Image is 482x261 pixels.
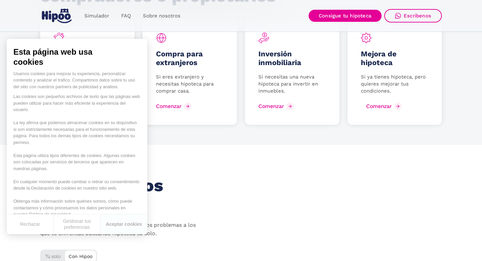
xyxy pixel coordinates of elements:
div: Escríbenos [404,13,431,19]
a: Comenzar [361,101,403,112]
h5: Inversión inmobiliaria [258,50,326,67]
div: Comenzar [366,103,392,109]
a: FAQ [115,9,137,22]
div: Tú solo [40,250,97,261]
div: Con Hipoo [65,251,96,261]
a: Simulador [78,9,115,22]
h5: Compra para extranjeros [156,50,224,67]
h5: Mejora de hipoteca [361,50,428,67]
a: Comenzar [258,101,296,112]
a: Escríbenos [384,9,442,22]
a: Sobre nosotros [137,9,186,22]
p: Si ya tienes hipoteca, pero quieres mejorar tus condiciones. [361,73,428,95]
div: Comenzar [156,103,181,109]
a: Comenzar [156,101,193,112]
a: home [40,6,73,26]
a: Consigue tu hipoteca [309,10,382,22]
div: Comenzar [258,103,284,109]
p: Si eres extranjero y necesitas hipoteca para comprar casa. [156,73,224,95]
p: Si necesitas una nueva hipoteca para invertir en inmuebles. [258,73,326,95]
